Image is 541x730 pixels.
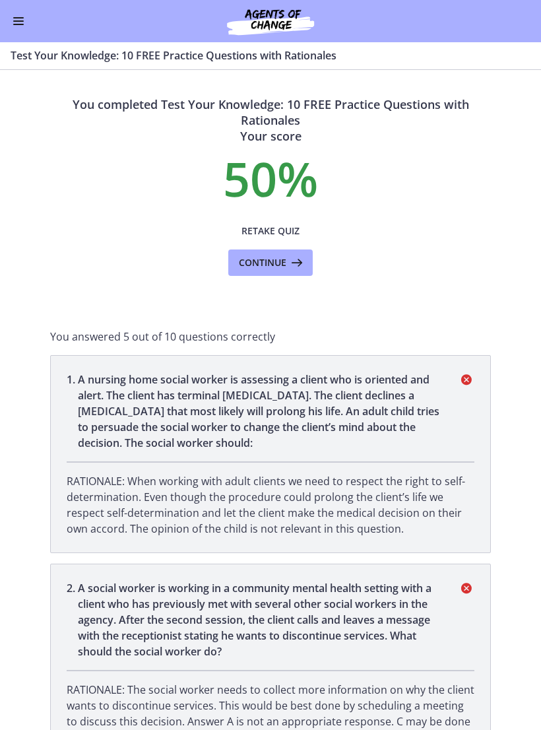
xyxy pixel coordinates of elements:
[67,473,474,537] p: RATIONALE: When working with adult clients we need to respect the right to self-determination. Ev...
[191,5,350,37] img: Agents of Change
[239,255,286,271] span: Continue
[50,96,491,144] h3: You completed Test Your Knowledge: 10 FREE Practice Questions with Rationales Your score
[50,329,491,345] p: You answered 5 out of 10 questions correctly
[50,154,491,202] p: 50 %
[67,372,78,451] span: 1 .
[78,580,443,659] p: A social worker is working in a community mental health setting with a client who has previously ...
[67,580,78,659] span: 2 .
[11,48,515,63] h3: Test Your Knowledge: 10 FREE Practice Questions with Rationales
[78,372,443,451] p: A nursing home social worker is assessing a client who is oriented and alert. The client has term...
[241,223,300,239] span: Retake Quiz
[228,249,313,276] button: Continue
[228,218,313,244] button: Retake Quiz
[459,580,474,596] i: incorrect
[459,372,474,387] i: incorrect
[11,13,26,29] button: Enable menu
